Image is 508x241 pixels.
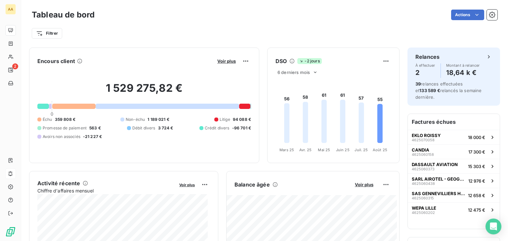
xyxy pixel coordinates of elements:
span: Non-échu [126,117,145,122]
span: 12 475 € [468,207,485,213]
span: Montant à relancer [446,63,480,67]
span: 4625060438 [412,182,435,186]
button: EKLO ROISSY462507005818 000 € [408,130,500,144]
span: WEPA LILLE [412,205,436,211]
span: 4625060373 [412,167,435,171]
button: WEPA LILLE462506020212 475 € [408,202,500,217]
button: Filtrer [32,28,62,39]
span: Voir plus [179,183,195,187]
span: 12 658 € [468,193,485,198]
span: relances effectuées et relancés la semaine dernière. [415,81,482,100]
span: 0 [51,111,53,117]
h6: Activité récente [37,179,80,187]
div: AA [5,4,16,15]
h4: 18,64 k € [446,67,480,78]
span: 94 088 € [233,117,251,122]
h6: DSO [275,57,287,65]
h4: 2 [415,67,435,78]
span: -96 701 € [232,125,251,131]
button: Voir plus [177,182,197,188]
h6: Encours client [37,57,75,65]
span: 3 724 € [158,125,173,131]
span: 17 300 € [468,149,485,155]
button: SARL AIROTEL - GEOGRAPHOTEL462506043812 976 € [408,173,500,188]
span: 6 derniers mois [277,70,310,75]
button: Voir plus [353,182,375,188]
h6: Factures échues [408,114,500,130]
tspan: Août 25 [373,148,387,152]
span: Échu [43,117,52,122]
tspan: Avr. 25 [299,148,312,152]
span: DASSAULT AVIATION [412,162,458,167]
h2: 1 529 275,82 € [37,82,251,101]
span: 133 589 € [419,88,440,93]
span: SARL AIROTEL - GEOGRAPHOTEL [412,176,466,182]
img: Logo LeanPay [5,226,16,237]
span: 4625060315 [412,196,434,200]
span: -21 227 € [83,134,102,140]
span: 15 303 € [468,164,485,169]
span: Litige [220,117,230,122]
button: DASSAULT AVIATION462506037315 303 € [408,159,500,173]
span: À effectuer [415,63,435,67]
button: CANDIA462506015817 300 € [408,144,500,159]
span: 18 000 € [468,135,485,140]
div: Open Intercom Messenger [486,219,501,234]
span: Crédit divers [205,125,230,131]
span: 1 189 021 € [148,117,169,122]
span: 563 € [89,125,101,131]
h6: Relances [415,53,440,61]
button: SAS GENNEVILLIERS HOSPITALITY462506031512 658 € [408,188,500,202]
button: Actions [451,10,484,20]
span: Promesse de paiement [43,125,87,131]
h6: Balance âgée [234,181,270,189]
span: Chiffre d'affaires mensuel [37,187,175,194]
span: Débit divers [132,125,155,131]
button: Voir plus [215,58,238,64]
span: 4625070058 [412,138,435,142]
span: 4625060202 [412,211,435,215]
a: 2 [5,65,16,75]
h3: Tableau de bord [32,9,95,21]
span: Voir plus [355,182,373,187]
span: 359 808 € [55,117,75,122]
span: Voir plus [217,58,236,64]
tspan: Juil. 25 [355,148,368,152]
span: 2 [12,63,18,69]
tspan: Mars 25 [279,148,294,152]
span: EKLO ROISSY [412,133,441,138]
span: 4625060158 [412,153,434,156]
span: 12 976 € [468,178,485,184]
tspan: Mai 25 [318,148,330,152]
span: -2 jours [297,58,321,64]
span: CANDIA [412,147,429,153]
tspan: Juin 25 [336,148,350,152]
span: SAS GENNEVILLIERS HOSPITALITY [412,191,465,196]
span: Avoirs non associés [43,134,80,140]
span: 39 [415,81,421,86]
